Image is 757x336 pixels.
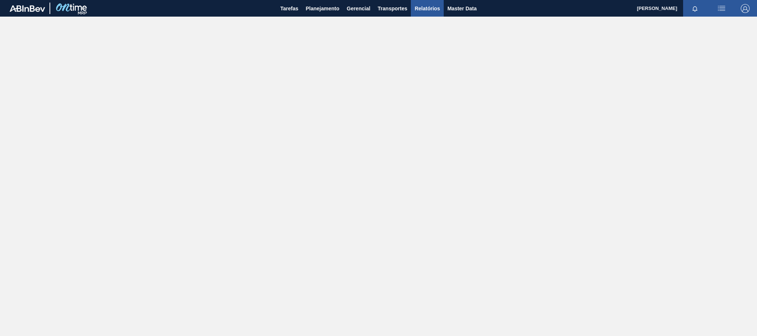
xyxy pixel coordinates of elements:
img: userActions [717,4,726,13]
span: Transportes [378,4,407,13]
img: Logout [741,4,750,13]
span: Relatórios [415,4,440,13]
span: Tarefas [280,4,299,13]
span: Gerencial [347,4,371,13]
img: TNhmsLtSVTkK8tSr43FrP2fwEKptu5GPRR3wAAAABJRU5ErkJggg== [10,5,45,12]
button: Notificações [683,3,707,14]
span: Planejamento [306,4,339,13]
span: Master Data [447,4,477,13]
